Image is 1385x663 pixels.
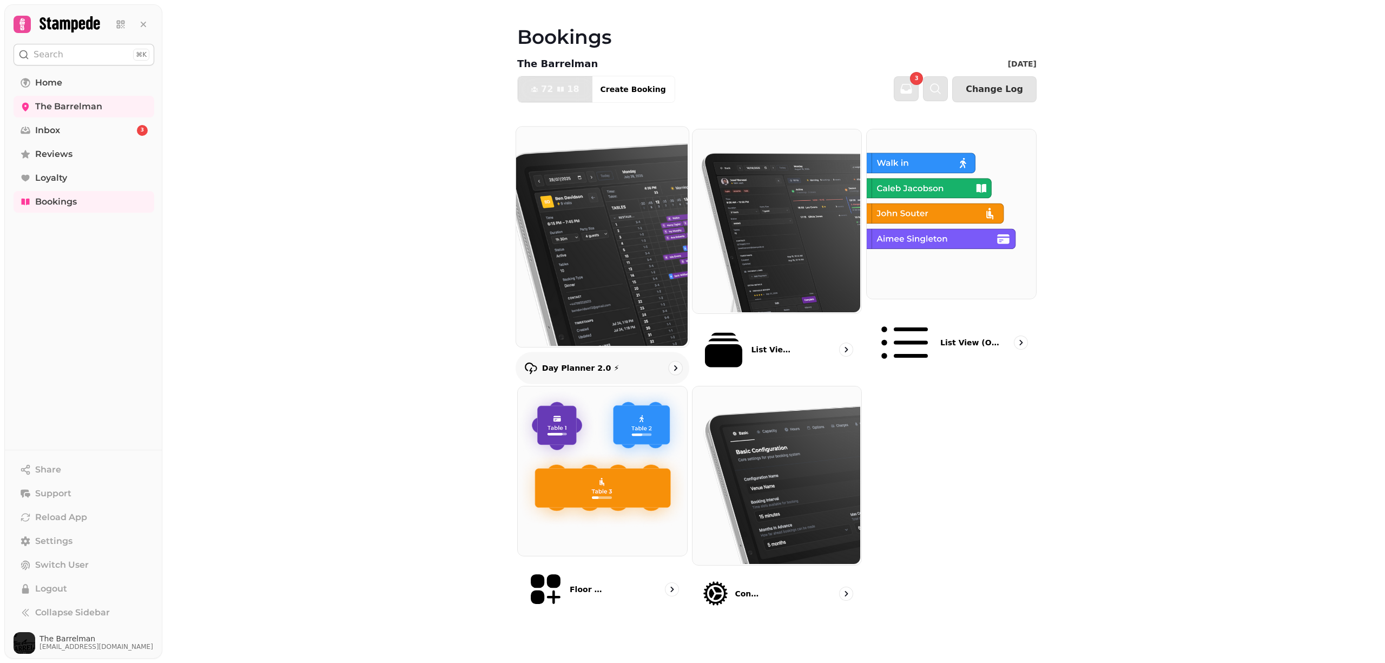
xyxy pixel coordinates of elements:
[601,86,666,93] span: Create Booking
[35,606,110,619] span: Collapse Sidebar
[691,385,861,564] img: Configuration
[14,96,154,117] a: The Barrelman
[517,56,598,71] p: The Barrelman
[35,124,60,137] span: Inbox
[35,195,77,208] span: Bookings
[35,148,72,161] span: Reviews
[1015,337,1026,348] svg: go to
[39,635,153,642] span: The Barrelman
[515,126,688,346] img: Day Planner 2.0 ⚡
[567,85,579,94] span: 18
[1008,58,1037,69] p: [DATE]
[841,588,852,599] svg: go to
[39,642,153,651] span: [EMAIL_ADDRESS][DOMAIN_NAME]
[133,49,149,61] div: ⌘K
[35,172,67,185] span: Loyalty
[14,554,154,576] button: Switch User
[34,48,63,61] p: Search
[670,363,681,373] svg: go to
[35,487,71,500] span: Support
[570,584,607,595] p: Floor Plans (beta)
[517,386,688,618] a: Floor Plans (beta)Floor Plans (beta)
[14,143,154,165] a: Reviews
[35,535,72,548] span: Settings
[692,386,862,618] a: ConfigurationConfiguration
[541,85,553,94] span: 72
[866,128,1035,298] img: List view (Old - going soon)
[35,463,61,476] span: Share
[14,632,35,654] img: User avatar
[14,191,154,213] a: Bookings
[14,602,154,623] button: Collapse Sidebar
[667,584,677,595] svg: go to
[966,85,1023,94] span: Change Log
[14,483,154,504] button: Support
[35,582,67,595] span: Logout
[691,128,861,312] img: List View 2.0 ⚡ (New)
[14,459,154,481] button: Share
[915,76,919,81] span: 3
[692,129,862,382] a: List View 2.0 ⚡ (New)List View 2.0 ⚡ (New)
[516,126,689,384] a: Day Planner 2.0 ⚡Day Planner 2.0 ⚡
[141,127,144,134] span: 3
[592,76,675,102] button: Create Booking
[952,76,1037,102] button: Change Log
[841,344,852,355] svg: go to
[14,44,154,65] button: Search⌘K
[14,507,154,528] button: Reload App
[35,100,102,113] span: The Barrelman
[735,588,763,599] p: Configuration
[35,511,87,524] span: Reload App
[866,129,1037,382] a: List view (Old - going soon)List view (Old - going soon)
[14,530,154,552] a: Settings
[35,76,62,89] span: Home
[751,344,795,355] p: List View 2.0 ⚡ (New)
[518,76,592,102] button: 7218
[940,337,999,348] p: List view (Old - going soon)
[14,167,154,189] a: Loyalty
[542,363,619,373] p: Day Planner 2.0 ⚡
[35,559,89,572] span: Switch User
[14,632,154,654] button: User avatarThe Barrelman[EMAIL_ADDRESS][DOMAIN_NAME]
[14,72,154,94] a: Home
[517,385,686,555] img: Floor Plans (beta)
[14,120,154,141] a: Inbox3
[14,578,154,600] button: Logout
